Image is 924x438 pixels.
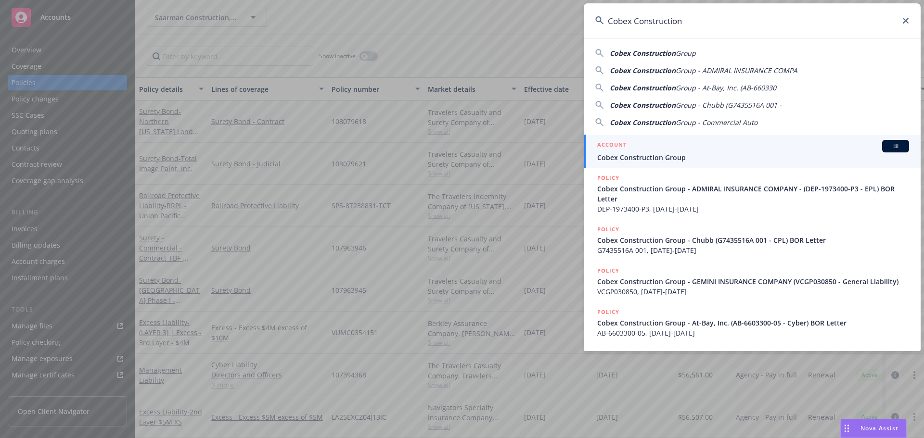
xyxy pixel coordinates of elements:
span: Group - ADMIRAL INSURANCE COMPA [676,66,797,75]
a: POLICYCobex Construction Group - GEMINI INSURANCE COMPANY (VCGP030850 - General Liability)VCGP030... [584,261,921,302]
span: Nova Assist [860,424,898,432]
span: Group [676,49,696,58]
input: Search... [584,3,921,38]
span: AB-6603300-05, [DATE]-[DATE] [597,328,909,338]
span: Group - Commercial Auto [676,118,757,127]
h5: POLICY [597,307,619,317]
h5: POLICY [597,173,619,183]
span: Cobex Construction Group - Chubb (G7435516A 001 - CPL) BOR Letter [597,235,909,245]
a: POLICYCobex Construction Group - Chubb (G7435516A 001 - CPL) BOR LetterG7435516A 001, [DATE]-[DATE] [584,219,921,261]
span: Cobex Construction [610,83,676,92]
button: Nova Assist [840,419,907,438]
span: Cobex Construction [610,100,676,110]
span: Cobex Construction Group - GEMINI INSURANCE COMPANY (VCGP030850 - General Liability) [597,276,909,287]
span: Group - Chubb (G7435516A 001 - [676,100,782,110]
span: Cobex Construction Group - ADMIRAL INSURANCE COMPANY - (DEP-1973400-P3 - EPL) BOR Letter [597,184,909,204]
a: POLICYCobex Construction Group - At-Bay, Inc. (AB-6603300-05 - Cyber) BOR LetterAB-6603300-05, [D... [584,302,921,343]
span: Cobex Construction [610,118,676,127]
span: Group - At-Bay, Inc. (AB-660330 [676,83,776,92]
span: G7435516A 001, [DATE]-[DATE] [597,245,909,255]
span: Cobex Construction Group - At-Bay, Inc. (AB-6603300-05 - Cyber) BOR Letter [597,318,909,328]
a: POLICY [584,343,921,385]
span: VCGP030850, [DATE]-[DATE] [597,287,909,297]
span: Cobex Construction [610,49,676,58]
h5: ACCOUNT [597,140,627,151]
span: DEP-1973400-P3, [DATE]-[DATE] [597,204,909,214]
span: Cobex Construction [610,66,676,75]
h5: POLICY [597,266,619,275]
a: POLICYCobex Construction Group - ADMIRAL INSURANCE COMPANY - (DEP-1973400-P3 - EPL) BOR LetterDEP... [584,168,921,219]
h5: POLICY [597,349,619,358]
h5: POLICY [597,225,619,234]
span: BI [886,142,905,150]
span: Cobex Construction Group [597,152,909,163]
a: ACCOUNTBICobex Construction Group [584,135,921,168]
div: Drag to move [841,419,853,438]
